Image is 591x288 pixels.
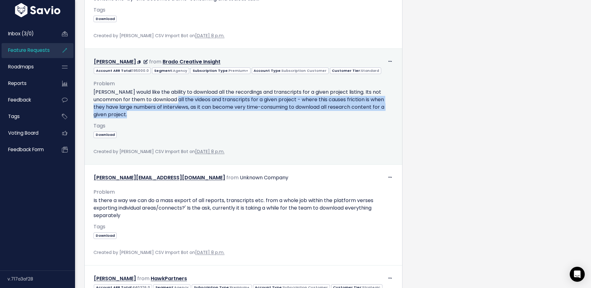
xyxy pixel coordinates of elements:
[149,58,161,65] span: from
[195,32,225,39] a: [DATE] 8 p.m.
[2,76,52,91] a: Reports
[93,6,105,13] span: Tags
[93,232,117,238] a: Download
[2,27,52,41] a: Inbox (3/0)
[2,93,52,107] a: Feedback
[93,32,225,39] span: Created by [PERSON_NAME] CSV Import Bot on
[2,43,52,57] a: Feature Requests
[8,271,75,287] div: v.717a3af28
[2,126,52,140] a: Voting Board
[94,174,225,181] a: [PERSON_NAME][EMAIL_ADDRESS][DOMAIN_NAME]
[94,58,136,65] a: [PERSON_NAME]
[93,197,393,219] p: Is there a way we can do a mass export of all reports, transcripts etc. from a whole job within t...
[93,122,105,129] span: Tags
[93,249,225,256] span: Created by [PERSON_NAME] CSV Import Bot on
[281,68,326,73] span: Subscription Customer
[93,223,105,230] span: Tags
[8,30,34,37] span: Inbox (3/0)
[190,67,250,74] span: Subscription Type:
[8,113,20,120] span: Tags
[93,188,115,196] span: Problem
[195,148,225,155] a: [DATE] 8 p.m.
[2,142,52,157] a: Feedback form
[8,47,50,53] span: Feature Requests
[240,173,288,182] div: Unknown Company
[132,68,149,73] span: 195000.0
[163,58,220,65] a: Brado Creative Insight
[151,275,187,282] a: HawkPartners
[93,80,115,87] span: Problem
[173,68,187,73] span: Agency
[570,267,585,282] div: Open Intercom Messenger
[93,132,117,138] span: Download
[93,88,393,118] p: [PERSON_NAME] would like the ability to download all the recordings and transcripts for a given p...
[93,148,225,155] span: Created by [PERSON_NAME] CSV Import Bot on
[8,63,34,70] span: Roadmaps
[93,232,117,239] span: Download
[226,174,239,181] span: from
[361,68,379,73] span: Standard
[93,15,117,22] a: Download
[8,80,27,87] span: Reports
[152,67,189,74] span: Segment:
[8,146,44,153] span: Feedback form
[93,131,117,137] a: Download
[229,68,248,73] span: Premium+
[94,275,136,282] a: [PERSON_NAME]
[252,67,329,74] span: Account Type:
[2,60,52,74] a: Roadmaps
[330,67,381,74] span: Customer Tier:
[2,109,52,124] a: Tags
[8,130,38,136] span: Voting Board
[93,16,117,22] span: Download
[13,3,62,17] img: logo-white.9d6f32f41409.svg
[195,249,225,256] a: [DATE] 8 p.m.
[137,275,149,282] span: from
[94,67,151,74] span: Account ARR Total:
[8,97,31,103] span: Feedback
